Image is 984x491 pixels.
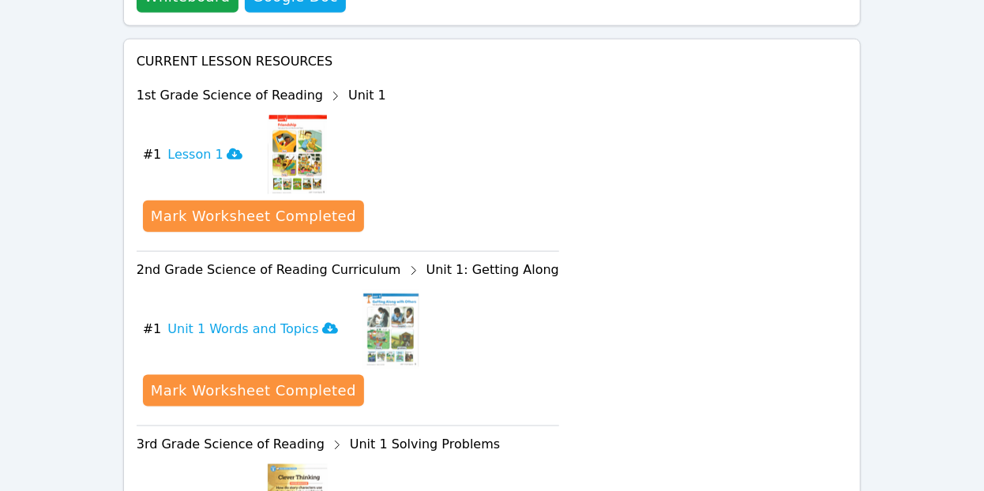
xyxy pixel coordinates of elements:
[363,290,419,369] img: Unit 1 Words and Topics
[143,375,364,407] button: Mark Worksheet Completed
[167,320,337,339] h3: Unit 1 Words and Topics
[167,145,242,164] h3: Lesson 1
[137,433,559,458] div: 3rd Grade Science of Reading Unit 1 Solving Problems
[268,115,327,194] img: Lesson 1
[151,380,356,402] div: Mark Worksheet Completed
[143,320,162,339] span: # 1
[137,258,559,283] div: 2nd Grade Science of Reading Curriculum Unit 1: Getting Along
[151,205,356,227] div: Mark Worksheet Completed
[143,290,351,369] button: #1Unit 1 Words and Topics
[143,201,364,232] button: Mark Worksheet Completed
[137,84,559,109] div: 1st Grade Science of Reading Unit 1
[137,52,848,71] h4: Current Lesson Resources
[143,145,162,164] span: # 1
[143,115,255,194] button: #1Lesson 1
